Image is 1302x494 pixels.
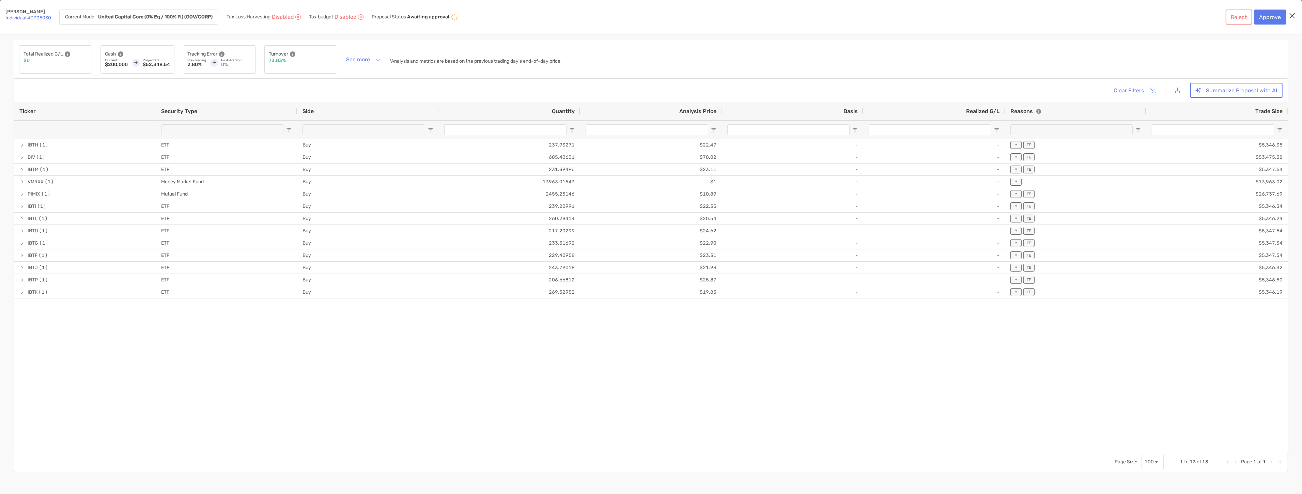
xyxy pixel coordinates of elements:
span: 1 [1253,459,1256,465]
div: ETF [156,151,297,163]
div: ETF [156,200,297,212]
div: - [863,286,1005,298]
div: - [722,164,863,175]
div: Buy [297,176,439,188]
div: - [863,151,1005,163]
p: Current Model [65,15,95,19]
span: Basis [843,108,858,114]
div: - [863,200,1005,212]
div: - [863,225,1005,237]
div: Previous Page [1233,459,1238,465]
div: 233.51692 [439,237,580,249]
span: Ticker [19,108,36,114]
span: IBTI [28,201,36,212]
span: (1) [39,139,48,151]
span: IBTO [28,225,38,236]
div: Buy [297,225,439,237]
p: TE [1027,143,1031,147]
div: $5,346.19 [1146,286,1288,298]
span: (1) [37,201,46,212]
div: - [863,213,1005,225]
span: (1) [39,225,48,236]
span: (1) [39,237,48,249]
span: of [1257,459,1262,465]
div: $23.31 [580,249,722,261]
span: IBTP [28,274,38,285]
button: See more [341,53,386,65]
div: 217.20299 [439,225,580,237]
div: Buy [297,249,439,261]
span: PIMIX [28,188,40,200]
p: M [1014,253,1018,258]
span: 1 [1263,459,1266,465]
div: 231.39496 [439,164,580,175]
span: IBTG [28,237,38,249]
input: Trade Size Filter Input [1152,124,1274,135]
span: Trade Size [1255,108,1283,114]
span: (1) [38,250,48,261]
p: Tax Loss Harvesting [227,15,270,19]
div: $22.90 [580,237,722,249]
div: $5,346.32 [1146,262,1288,274]
p: M [1014,265,1018,270]
p: Projected [143,58,170,62]
span: 13 [1202,459,1208,465]
p: M [1014,192,1018,196]
button: Open Filter Menu [852,127,858,133]
div: Buy [297,188,439,200]
p: Cash [105,50,116,58]
button: Approve [1254,10,1286,25]
p: TE [1027,229,1031,233]
div: 237.93271 [439,139,580,151]
span: Security Type [161,108,197,114]
p: $52,348.54 [143,62,170,67]
span: (1) [40,164,49,175]
p: Proposal Status [372,14,406,20]
span: IBTH [28,139,38,151]
span: Analysis Price [679,108,716,114]
div: 243.79018 [439,262,580,274]
p: Awaiting approval [407,14,449,20]
button: Open Filter Menu [569,127,575,133]
p: Tracking Error [187,50,217,58]
div: Last Page [1277,459,1282,465]
div: - [863,249,1005,261]
div: 229.40958 [439,249,580,261]
div: $5,346.24 [1146,213,1288,225]
p: TE [1027,265,1031,270]
button: Open Filter Menu [1135,127,1141,133]
button: Summarize Proposal with AI [1190,83,1283,98]
p: [PERSON_NAME] [5,10,51,14]
input: Realized G/L Filter Input [869,124,991,135]
div: $5,347.54 [1146,249,1288,261]
p: M [1014,143,1018,147]
div: ETF [156,139,297,151]
p: M [1014,216,1018,221]
div: ETF [156,225,297,237]
input: Quantity Filter Input [444,124,567,135]
p: M [1014,229,1018,233]
div: - [722,213,863,225]
div: - [863,262,1005,274]
div: First Page [1225,459,1230,465]
span: IBTK [28,287,37,298]
div: Buy [297,139,439,151]
div: $10.89 [580,188,722,200]
span: Quantity [552,108,575,114]
div: $5,347.54 [1146,164,1288,175]
div: 269.32952 [439,286,580,298]
div: Page Size [1142,454,1164,470]
button: Close modal [1287,11,1297,21]
div: $5,346.50 [1146,274,1288,286]
div: Page Size: [1115,459,1137,465]
div: - [722,139,863,151]
div: 685.40601 [439,151,580,163]
div: Buy [297,237,439,249]
p: Current [105,58,128,62]
div: $25.87 [580,274,722,286]
p: M [1014,241,1018,245]
span: (1) [41,188,50,200]
p: TE [1027,253,1031,258]
p: TE [1027,278,1031,282]
strong: United Capital Core (0% Eq / 100% Fi) (GOV/CORP) [98,14,213,20]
